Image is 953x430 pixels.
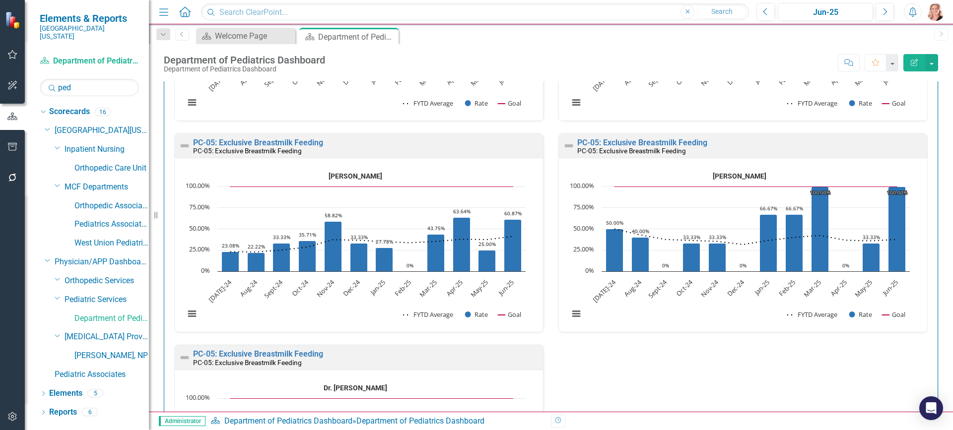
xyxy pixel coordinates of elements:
path: Nov-24, 58.82352941. Rate. [325,222,342,272]
button: Show Goal [498,310,521,319]
text: 33.33% [863,234,880,241]
text: Jan-25 [751,278,771,298]
a: Welcome Page [199,30,293,42]
path: Mar-25, 43.75. Rate. [427,235,445,272]
text: 25.00% [189,245,210,253]
button: Show FYTD Average [403,99,454,108]
text: Apr-25 [444,278,464,298]
text: Jun-25 [880,278,899,298]
a: Orthopedic Services [65,275,149,287]
a: PC-05: Exclusive Breastmilk Feeding [577,138,707,147]
img: Not Defined [179,352,191,364]
div: Double-Click to Edit [174,133,544,333]
path: Dec-24, 33.33333333. Rate. [350,244,368,272]
text: 50.00% [573,224,594,233]
path: May-25, 33.33333333. Rate. [863,244,880,272]
text: [PERSON_NAME] [713,172,766,180]
text: 23.08% [222,242,239,249]
a: Scorecards [49,106,90,118]
text: 33.33% [350,234,368,241]
div: Welcome Page [215,30,293,42]
a: Elements [49,388,82,399]
img: Tiffany LaCoste [927,3,945,21]
text: 25.00% [478,241,496,247]
div: Department of Pediatrics Dashboard [318,31,396,43]
text: Aug-24 [238,278,259,299]
a: PC-05: Exclusive Breastmilk Feeding [193,349,323,359]
path: Apr-25, 63.63636364. Rate. [453,218,471,272]
button: Show Rate [849,99,872,108]
path: Oct-24, 35.71428571. Rate. [299,241,316,272]
a: [PERSON_NAME], NP [74,350,149,362]
img: Not Defined [563,140,575,152]
text: 33.33% [273,234,290,241]
button: View chart menu, Dr. Mikell Rase [569,96,583,110]
button: Show FYTD Average [787,310,838,319]
button: View chart menu, Dr. John Turjoman [569,307,583,321]
text: Mar-25 [802,278,822,299]
a: West Union Pediatric Associates [74,238,149,249]
a: PC-05: Exclusive Breastmilk Feeding [193,138,323,147]
text: Sept-24 [262,278,284,300]
g: Rate, series 2 of 3. Bar series with 12 bars. [606,187,906,272]
text: Oct-24 [290,278,310,298]
button: Show Rate [849,310,872,319]
text: Mar-25 [417,278,438,299]
input: Search ClearPoint... [201,3,749,21]
div: 5 [87,389,103,398]
text: 0% [662,262,669,269]
a: [GEOGRAPHIC_DATA][US_STATE] [55,125,149,136]
text: 66.67% [760,205,777,212]
div: Department of Pediatrics Dashboard [356,416,484,426]
div: » [210,416,544,427]
text: 58.82% [325,212,342,219]
div: 16 [95,108,111,116]
text: 27.78% [376,238,393,245]
button: View chart menu, Dr. TJ Stidham [185,307,199,321]
button: Show Rate [465,99,488,108]
text: 40.00% [632,228,649,235]
div: Double-Click to Edit [558,133,928,333]
button: Show FYTD Average [787,99,838,108]
div: Department of Pediatrics Dashboard [164,55,325,65]
path: Aug-24, 40. Rate. [632,238,649,272]
text: [DATE]-24 [206,278,233,305]
button: Show FYTD Average [403,310,454,319]
text: Nov-24 [699,278,720,299]
div: Dr. TJ Stidham. Highcharts interactive chart. [180,168,538,329]
a: Physician/APP Dashboards [55,256,149,268]
text: 100.00% [810,189,830,196]
button: View chart menu, Dr. John Radford [185,96,199,110]
div: Department of Pediatrics Dashboard [164,65,325,73]
div: Open Intercom Messenger [919,396,943,420]
text: 50.00% [606,219,623,226]
a: Department of Pediatrics Dashboard [224,416,352,426]
a: Department of Pediatrics Dashboard [74,313,149,324]
text: 100.00% [570,181,594,190]
input: Search Below... [40,79,139,96]
text: 35.71% [299,231,316,238]
text: 22.22% [248,243,265,250]
text: 63.64% [453,208,471,215]
text: 43.75% [427,225,445,232]
text: 100.00% [186,181,210,190]
svg: Interactive chart [564,168,915,329]
text: 100.00% [887,189,907,196]
div: Jun-25 [781,6,870,18]
span: Administrator [159,416,205,426]
button: Show Goal [882,310,905,319]
button: Jun-25 [778,3,873,21]
text: Dec-24 [725,278,746,299]
text: 60.87% [504,210,522,217]
g: Goal, series 3 of 3. Line with 12 data points. [613,184,899,188]
text: Feb-25 [393,278,413,298]
text: 0% [585,266,594,275]
g: Goal, series 3 of 3. Line with 12 data points. [228,184,515,188]
a: Orthopedic Associates [74,200,149,212]
text: Jun-25 [495,278,515,298]
path: Feb-25, 66.66666667. Rate. [786,215,803,272]
img: Not Defined [179,140,191,152]
text: Oct-24 [674,278,694,298]
text: [DATE]-24 [591,278,617,305]
text: 0% [740,262,747,269]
